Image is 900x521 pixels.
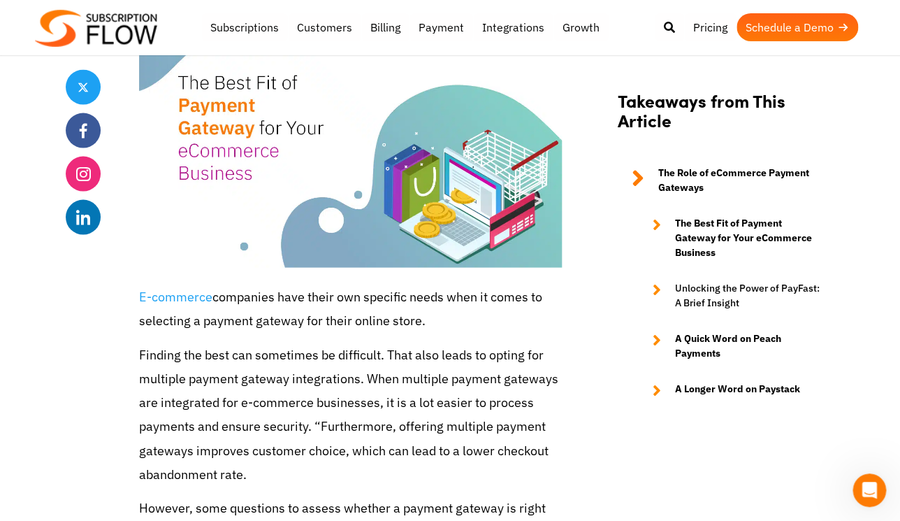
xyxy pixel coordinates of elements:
[639,382,820,399] a: A Longer Word on Paystack
[139,285,562,333] p: companies have their own specific needs when it comes to selecting a payment gateway for their on...
[35,10,157,47] img: Subscriptionflow
[639,331,820,361] a: A Quick Word on Peach Payments
[639,216,820,260] a: The Best Fit of Payment Gateway for Your eCommerce Business
[675,331,820,361] strong: A Quick Word on Peach Payments
[139,343,562,487] p: Finding the best can sometimes be difficult. That also leads to opting for multiple payment gatew...
[473,13,553,41] a: Integrations
[675,382,800,399] strong: A Longer Word on Paystack
[288,13,361,41] a: Customers
[639,281,820,311] a: Unlocking the Power of PayFast: A Brief Insight
[139,289,212,305] a: E-commerce
[736,13,858,41] a: Schedule a Demo
[675,216,820,260] strong: The Best Fit of Payment Gateway for Your eCommerce Business
[618,90,820,145] h2: Takeaways from This Article
[361,13,409,41] a: Billing
[201,13,288,41] a: Subscriptions
[553,13,609,41] a: Growth
[409,13,473,41] a: Payment
[684,13,736,41] a: Pricing
[852,473,886,507] iframe: Intercom live chat
[618,166,820,195] a: The Role of eCommerce Payment Gateways
[658,166,820,195] strong: The Role of eCommerce Payment Gateways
